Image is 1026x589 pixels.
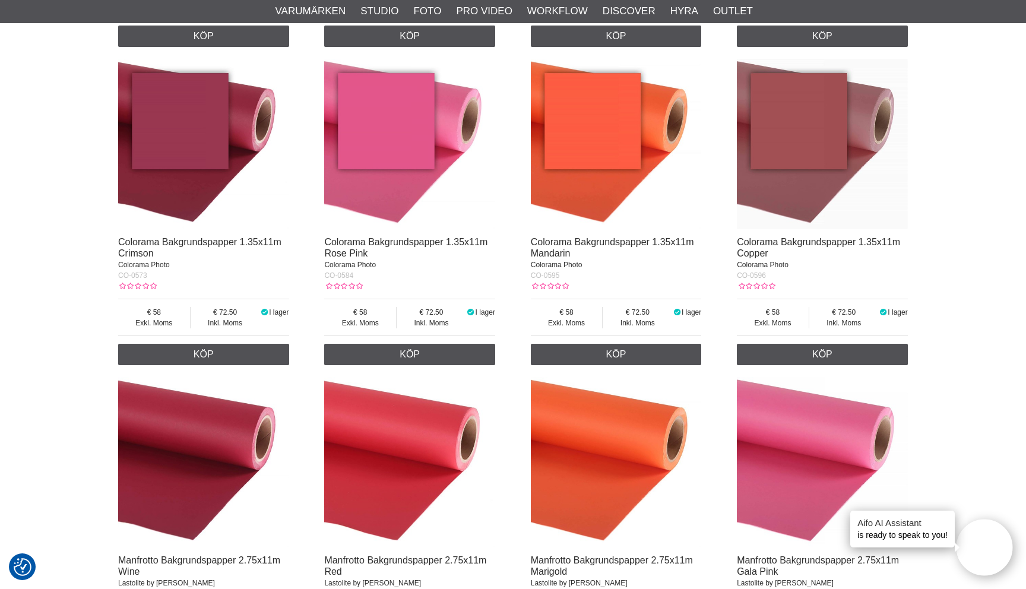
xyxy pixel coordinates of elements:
[670,4,698,19] a: Hyra
[737,26,908,47] a: Köp
[397,307,466,318] span: 72.50
[118,307,190,318] span: 58
[118,261,170,269] span: Colorama Photo
[14,556,31,578] button: Samtyckesinställningar
[191,307,260,318] span: 72.50
[531,307,603,318] span: 58
[118,281,156,292] div: Kundbetyg: 0
[324,26,495,47] a: Köp
[531,26,702,47] a: Köp
[603,307,672,318] span: 72.50
[413,4,441,19] a: Foto
[531,377,702,548] img: Manfrotto Bakgrundspapper 2.75x11m Marigold
[737,579,834,587] span: Lastolite by [PERSON_NAME]
[531,281,569,292] div: Kundbetyg: 0
[713,4,753,19] a: Outlet
[118,237,281,258] a: Colorama Bakgrundspapper 1.35x11m Crimson
[682,308,701,316] span: I lager
[879,308,888,316] i: I lager
[324,281,362,292] div: Kundbetyg: 0
[527,4,588,19] a: Workflow
[531,318,603,328] span: Exkl. Moms
[324,307,396,318] span: 58
[737,281,775,292] div: Kundbetyg: 0
[737,318,809,328] span: Exkl. Moms
[531,59,702,230] img: Colorama Bakgrundspapper 1.35x11m Mandarin
[118,377,289,548] img: Manfrotto Bakgrundspapper 2.75x11m Wine
[888,308,907,316] span: I lager
[324,579,421,587] span: Lastolite by [PERSON_NAME]
[324,555,486,577] a: Manfrotto Bakgrundspapper 2.75x11m Red
[324,377,495,548] img: Manfrotto Bakgrundspapper 2.75x11m Red
[737,344,908,365] a: Köp
[531,271,560,280] span: CO-0595
[809,307,879,318] span: 72.50
[324,271,353,280] span: CO-0584
[672,308,682,316] i: I lager
[857,517,948,529] h4: Aifo AI Assistant
[118,344,289,365] a: Köp
[14,558,31,576] img: Revisit consent button
[737,377,908,548] img: Manfrotto Bakgrundspapper 2.75x11m Gala Pink
[737,261,788,269] span: Colorama Photo
[531,344,702,365] a: Köp
[324,318,396,328] span: Exkl. Moms
[531,237,694,258] a: Colorama Bakgrundspapper 1.35x11m Mandarin
[737,555,899,577] a: Manfrotto Bakgrundspapper 2.75x11m Gala Pink
[397,318,466,328] span: Inkl. Moms
[466,308,476,316] i: I lager
[118,318,190,328] span: Exkl. Moms
[737,59,908,230] img: Colorama Bakgrundspapper 1.35x11m Copper
[324,344,495,365] a: Köp
[269,308,289,316] span: I lager
[259,308,269,316] i: I lager
[737,237,900,258] a: Colorama Bakgrundspapper 1.35x11m Copper
[324,261,376,269] span: Colorama Photo
[118,555,280,577] a: Manfrotto Bakgrundspapper 2.75x11m Wine
[476,308,495,316] span: I lager
[324,59,495,230] img: Colorama Bakgrundspapper 1.35x11m Rose Pink
[603,318,672,328] span: Inkl. Moms
[324,237,487,258] a: Colorama Bakgrundspapper 1.35x11m Rose Pink
[118,59,289,230] img: Colorama Bakgrundspapper 1.35x11m Crimson
[737,307,809,318] span: 58
[809,318,879,328] span: Inkl. Moms
[118,579,215,587] span: Lastolite by [PERSON_NAME]
[360,4,398,19] a: Studio
[737,271,766,280] span: CO-0596
[531,555,693,577] a: Manfrotto Bakgrundspapper 2.75x11m Marigold
[118,271,147,280] span: CO-0573
[531,579,628,587] span: Lastolite by [PERSON_NAME]
[118,26,289,47] a: Köp
[531,261,582,269] span: Colorama Photo
[275,4,346,19] a: Varumärken
[850,511,955,547] div: is ready to speak to you!
[603,4,655,19] a: Discover
[191,318,260,328] span: Inkl. Moms
[456,4,512,19] a: Pro Video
